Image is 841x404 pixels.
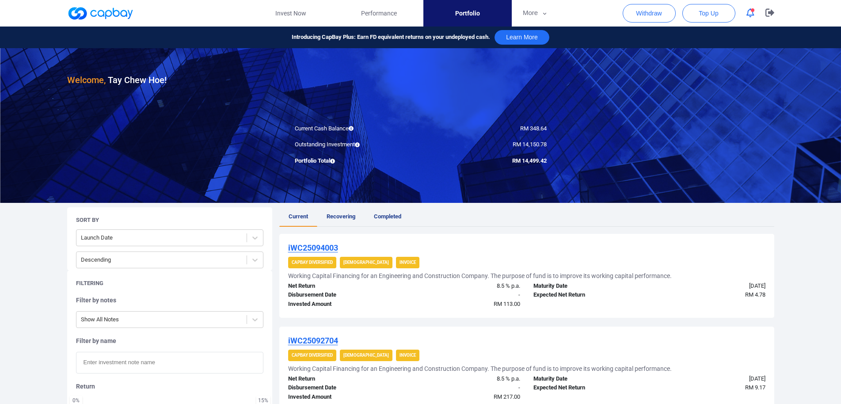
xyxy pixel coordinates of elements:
[682,4,735,23] button: Top Up
[282,383,404,393] div: Disbursement Date
[404,282,527,291] div: 8.5 % p.a.
[76,296,263,304] h5: Filter by notes
[699,9,718,18] span: Top Up
[288,336,338,345] u: iWC25092704
[76,279,103,287] h5: Filtering
[76,382,263,390] h5: Return
[288,140,421,149] div: Outstanding Investment
[289,213,308,220] span: Current
[76,352,263,374] input: Enter investment note name
[649,282,772,291] div: [DATE]
[288,272,672,280] h5: Working Capital Financing for an Engineering and Construction Company. The purpose of fund is to ...
[282,300,404,309] div: Invested Amount
[649,374,772,384] div: [DATE]
[76,337,263,345] h5: Filter by name
[361,8,397,18] span: Performance
[292,260,333,265] strong: CapBay Diversified
[282,374,404,384] div: Net Return
[76,216,99,224] h5: Sort By
[623,4,676,23] button: Withdraw
[72,398,80,403] div: 0 %
[343,260,389,265] strong: [DEMOGRAPHIC_DATA]
[292,353,333,358] strong: CapBay Diversified
[288,156,421,166] div: Portfolio Total
[494,301,520,307] span: RM 113.00
[745,384,765,391] span: RM 9.17
[745,291,765,298] span: RM 4.78
[512,157,547,164] span: RM 14,499.42
[258,398,268,403] div: 15 %
[513,141,547,148] span: RM 14,150.78
[404,374,527,384] div: 8.5 % p.a.
[288,124,421,133] div: Current Cash Balance
[292,33,490,42] span: Introducing CapBay Plus: Earn FD equivalent returns on your undeployed cash.
[527,374,650,384] div: Maturity Date
[282,282,404,291] div: Net Return
[404,290,527,300] div: -
[520,125,547,132] span: RM 348.64
[288,365,672,373] h5: Working Capital Financing for an Engineering and Construction Company. The purpose of fund is to ...
[495,30,549,45] button: Learn More
[288,243,338,252] u: iWC25094003
[67,75,106,85] span: Welcome,
[374,213,401,220] span: Completed
[343,353,389,358] strong: [DEMOGRAPHIC_DATA]
[67,73,167,87] h3: Tay Chew Hoe !
[400,353,416,358] strong: Invoice
[527,383,650,393] div: Expected Net Return
[282,290,404,300] div: Disbursement Date
[455,8,480,18] span: Portfolio
[327,213,355,220] span: Recovering
[400,260,416,265] strong: Invoice
[282,393,404,402] div: Invested Amount
[527,282,650,291] div: Maturity Date
[404,383,527,393] div: -
[494,393,520,400] span: RM 217.00
[527,290,650,300] div: Expected Net Return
